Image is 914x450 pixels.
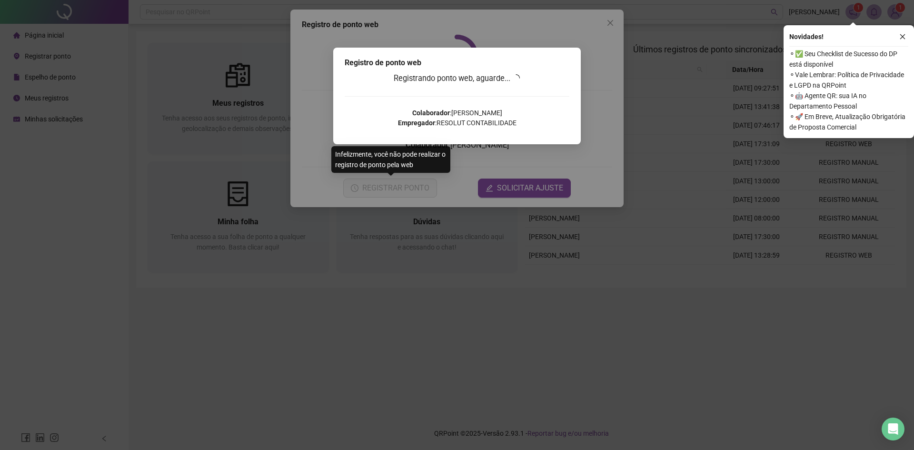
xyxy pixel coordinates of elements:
strong: Empregador [398,119,435,127]
span: loading [511,72,522,83]
span: close [899,33,906,40]
div: Infelizmente, você não pode realizar o registro de ponto pela web [331,146,450,173]
div: Registro de ponto web [345,57,569,69]
span: ⚬ 🤖 Agente QR: sua IA no Departamento Pessoal [789,90,908,111]
span: ⚬ Vale Lembrar: Política de Privacidade e LGPD na QRPoint [789,70,908,90]
strong: Colaborador [412,109,450,117]
span: Novidades ! [789,31,824,42]
h3: Registrando ponto web, aguarde... [345,72,569,85]
span: ⚬ 🚀 Em Breve, Atualização Obrigatória de Proposta Comercial [789,111,908,132]
div: Open Intercom Messenger [882,418,904,440]
span: ⚬ ✅ Seu Checklist de Sucesso do DP está disponível [789,49,908,70]
p: : [PERSON_NAME] : RESOLUT CONTABILIDADE [345,108,569,128]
